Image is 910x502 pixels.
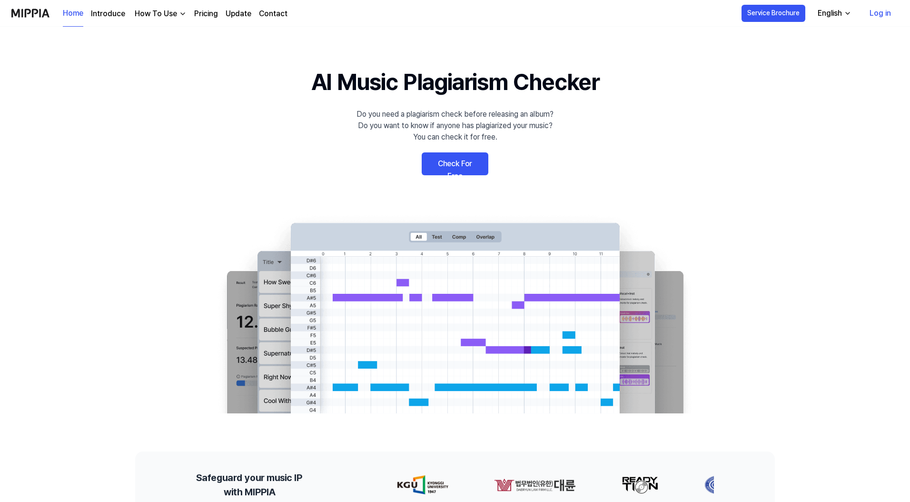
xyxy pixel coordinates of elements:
[63,0,83,27] a: Home
[194,8,218,20] a: Pricing
[742,5,805,22] button: Service Brochure
[490,475,572,494] img: partner-logo-1
[810,4,857,23] button: English
[617,475,654,494] img: partner-logo-2
[196,471,302,499] h2: Safeguard your music IP with MIPPIA
[179,10,187,18] img: down
[700,475,730,494] img: partner-logo-3
[356,109,554,143] div: Do you need a plagiarism check before releasing an album? Do you want to know if anyone has plagi...
[133,8,187,20] button: How To Use
[133,8,179,20] div: How To Use
[226,8,251,20] a: Update
[816,8,844,19] div: English
[422,152,488,175] a: Check For Free
[208,213,702,413] img: main Image
[259,8,287,20] a: Contact
[311,65,599,99] h1: AI Music Plagiarism Checker
[91,8,125,20] a: Introduce
[393,475,444,494] img: partner-logo-0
